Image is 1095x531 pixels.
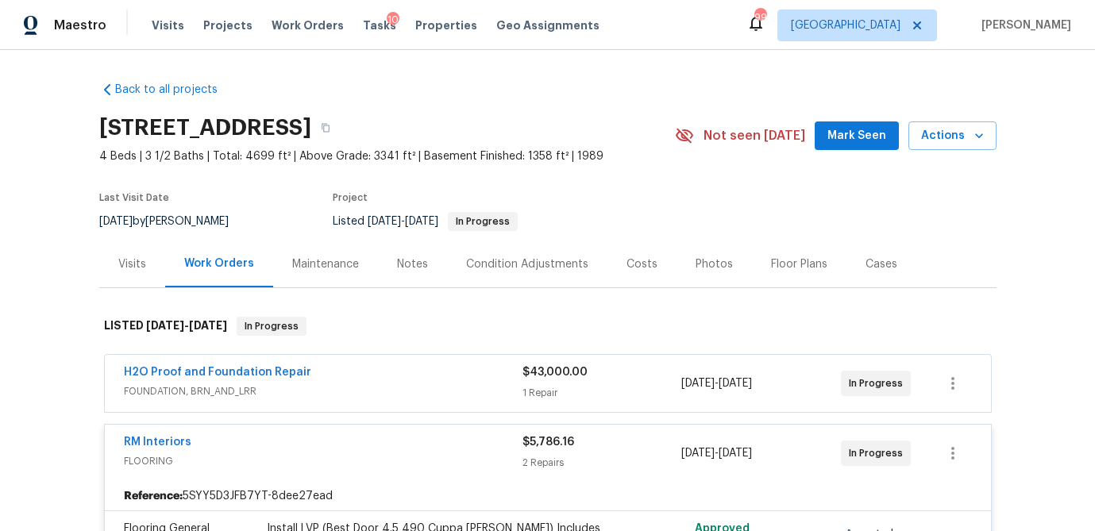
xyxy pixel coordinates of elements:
span: - [681,375,752,391]
div: Costs [627,256,657,272]
span: $43,000.00 [522,367,588,378]
span: Work Orders [272,17,344,33]
a: H2O Proof and Foundation Repair [124,367,311,378]
div: by [PERSON_NAME] [99,212,248,231]
span: - [681,445,752,461]
b: Reference: [124,488,183,504]
span: [DATE] [99,216,133,227]
div: 10 [387,12,399,28]
h6: LISTED [104,317,227,336]
div: LISTED [DATE]-[DATE]In Progress [99,301,997,352]
span: Tasks [363,20,396,31]
button: Mark Seen [815,121,899,151]
span: 4 Beds | 3 1/2 Baths | Total: 4699 ft² | Above Grade: 3341 ft² | Basement Finished: 1358 ft² | 1989 [99,148,675,164]
span: Projects [203,17,253,33]
span: [PERSON_NAME] [975,17,1071,33]
span: [DATE] [368,216,401,227]
span: [DATE] [189,320,227,331]
span: In Progress [449,217,516,226]
span: FLOORING [124,453,522,469]
button: Actions [908,121,997,151]
span: Listed [333,216,518,227]
button: Copy Address [311,114,340,142]
div: Cases [866,256,897,272]
span: Visits [152,17,184,33]
div: 1 Repair [522,385,682,401]
span: [DATE] [405,216,438,227]
span: - [146,320,227,331]
div: Floor Plans [771,256,827,272]
span: Project [333,193,368,202]
span: [DATE] [719,378,752,389]
span: Mark Seen [827,126,886,146]
span: Properties [415,17,477,33]
span: [DATE] [681,378,715,389]
span: $5,786.16 [522,437,574,448]
div: Visits [118,256,146,272]
a: Back to all projects [99,82,252,98]
span: - [368,216,438,227]
div: Photos [696,256,733,272]
a: RM Interiors [124,437,191,448]
div: Condition Adjustments [466,256,588,272]
span: [DATE] [681,448,715,459]
div: 2 Repairs [522,455,682,471]
h2: [STREET_ADDRESS] [99,120,311,136]
span: FOUNDATION, BRN_AND_LRR [124,383,522,399]
div: 5SYY5D3JFB7YT-8dee27ead [105,482,991,510]
span: Geo Assignments [496,17,600,33]
span: [GEOGRAPHIC_DATA] [791,17,900,33]
div: 99 [754,10,765,25]
span: [DATE] [146,320,184,331]
div: Maintenance [292,256,359,272]
div: Notes [397,256,428,272]
span: Not seen [DATE] [704,128,805,144]
span: In Progress [238,318,305,334]
span: Maestro [54,17,106,33]
div: Work Orders [184,256,254,271]
span: In Progress [849,375,909,391]
span: Actions [921,126,984,146]
span: In Progress [849,445,909,461]
span: Last Visit Date [99,193,169,202]
span: [DATE] [719,448,752,459]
